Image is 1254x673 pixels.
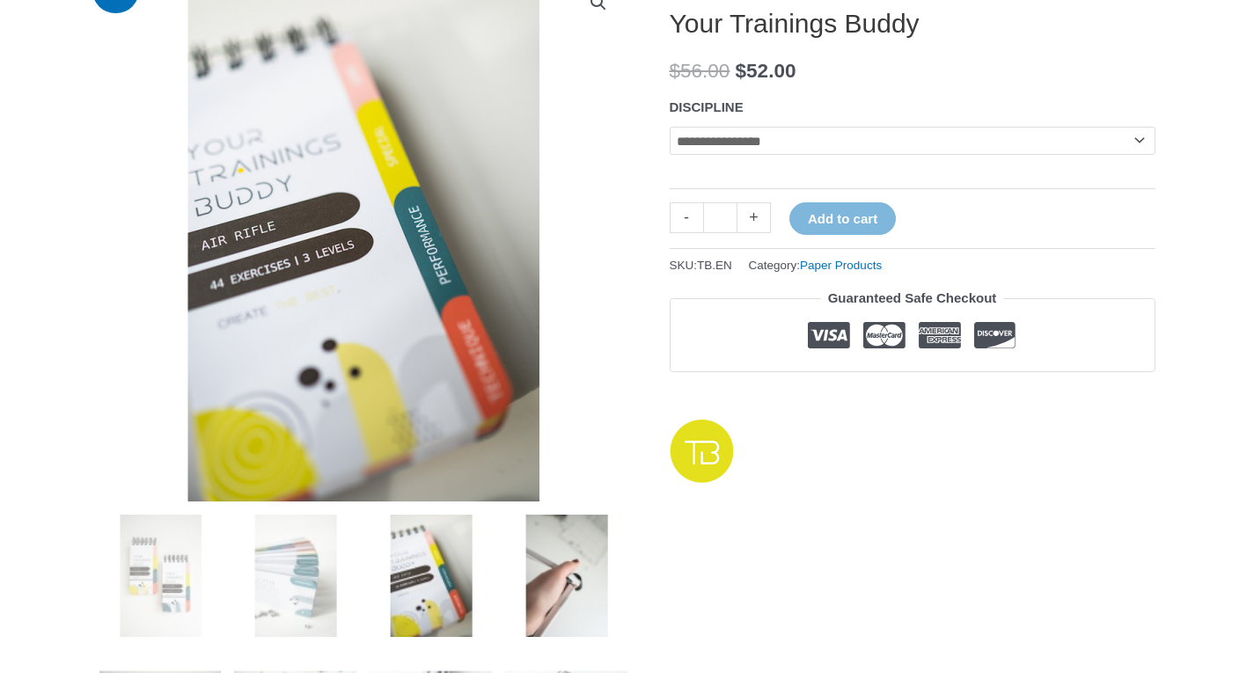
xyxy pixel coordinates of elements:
[670,60,681,82] span: $
[670,8,1155,40] h1: Your Trainings Buddy
[749,254,883,276] span: Category:
[370,515,492,637] img: Your Trainings Buddy - Image 3
[670,202,703,233] a: -
[821,286,1004,311] legend: Guaranteed Safe Checkout
[703,202,737,233] input: Product quantity
[234,515,356,637] img: Your Trainings Buddy - Image 2
[99,515,222,637] img: Your Trainings Buddy
[505,515,627,637] img: Your Trainings Buddy - Image 4
[789,202,896,235] button: Add to cart
[737,202,771,233] a: +
[736,60,747,82] span: $
[670,99,744,114] label: DISCIPLINE
[800,259,882,272] a: Paper Products
[736,60,796,82] bdi: 52.00
[670,420,734,483] a: Trainingsbuddy
[670,385,1155,406] iframe: Customer reviews powered by Trustpilot
[697,259,732,272] span: TB.EN
[670,254,732,276] span: SKU:
[670,60,730,82] bdi: 56.00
